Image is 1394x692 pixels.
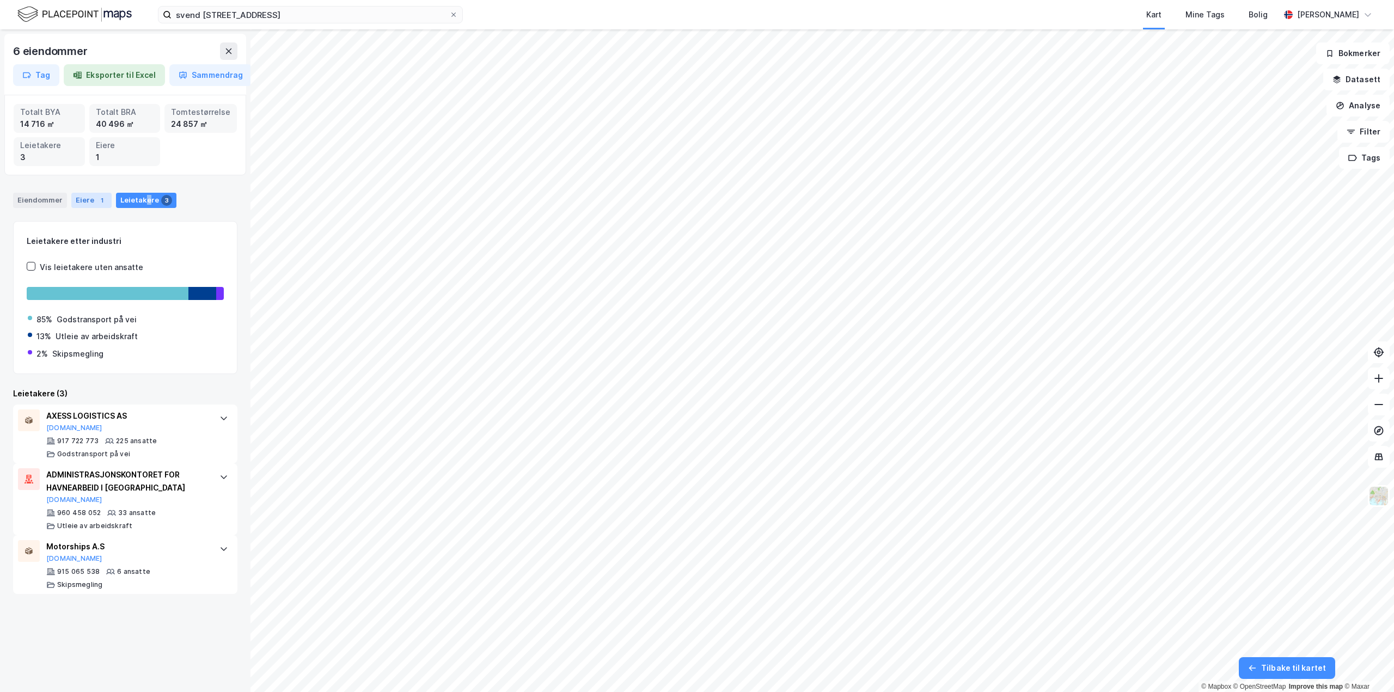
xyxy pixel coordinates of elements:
[1201,683,1231,690] a: Mapbox
[13,193,67,208] div: Eiendommer
[1146,8,1161,21] div: Kart
[169,64,252,86] button: Sammendrag
[13,387,237,400] div: Leietakere (3)
[46,424,102,432] button: [DOMAIN_NAME]
[64,64,165,86] button: Eksporter til Excel
[1340,640,1394,692] iframe: Chat Widget
[46,409,209,422] div: AXESS LOGISTICS AS
[171,118,230,130] div: 24 857 ㎡
[96,195,107,206] div: 1
[96,139,154,151] div: Eiere
[1323,69,1390,90] button: Datasett
[1185,8,1225,21] div: Mine Tags
[57,437,99,445] div: 917 722 773
[17,5,132,24] img: logo.f888ab2527a4732fd821a326f86c7f29.svg
[1340,640,1394,692] div: Kontrollprogram for chat
[56,330,138,343] div: Utleie av arbeidskraft
[96,118,154,130] div: 40 496 ㎡
[116,193,176,208] div: Leietakere
[57,313,137,326] div: Godstransport på vei
[1368,486,1389,506] img: Z
[36,313,52,326] div: 85%
[46,554,102,563] button: [DOMAIN_NAME]
[96,151,154,163] div: 1
[1297,8,1359,21] div: [PERSON_NAME]
[116,437,157,445] div: 225 ansatte
[20,118,78,130] div: 14 716 ㎡
[13,64,59,86] button: Tag
[57,580,102,589] div: Skipsmegling
[1316,42,1390,64] button: Bokmerker
[118,509,156,517] div: 33 ansatte
[52,347,103,360] div: Skipsmegling
[57,567,100,576] div: 915 065 538
[96,106,154,118] div: Totalt BRA
[117,567,150,576] div: 6 ansatte
[13,42,90,60] div: 6 eiendommer
[57,522,132,530] div: Utleie av arbeidskraft
[1326,95,1390,117] button: Analyse
[40,261,143,274] div: Vis leietakere uten ansatte
[36,347,48,360] div: 2%
[1289,683,1343,690] a: Improve this map
[71,193,112,208] div: Eiere
[1233,683,1286,690] a: OpenStreetMap
[57,509,101,517] div: 960 458 052
[46,540,209,553] div: Motorships A.S
[172,7,449,23] input: Søk på adresse, matrikkel, gårdeiere, leietakere eller personer
[57,450,130,458] div: Godstransport på vei
[46,468,209,494] div: ADMINISTRASJONSKONTORET FOR HAVNEARBEID I [GEOGRAPHIC_DATA]
[27,235,224,248] div: Leietakere etter industri
[1249,8,1268,21] div: Bolig
[20,151,78,163] div: 3
[1339,147,1390,169] button: Tags
[161,195,172,206] div: 3
[1239,657,1335,679] button: Tilbake til kartet
[46,495,102,504] button: [DOMAIN_NAME]
[171,106,230,118] div: Tomtestørrelse
[36,330,51,343] div: 13%
[20,139,78,151] div: Leietakere
[20,106,78,118] div: Totalt BYA
[1337,121,1390,143] button: Filter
